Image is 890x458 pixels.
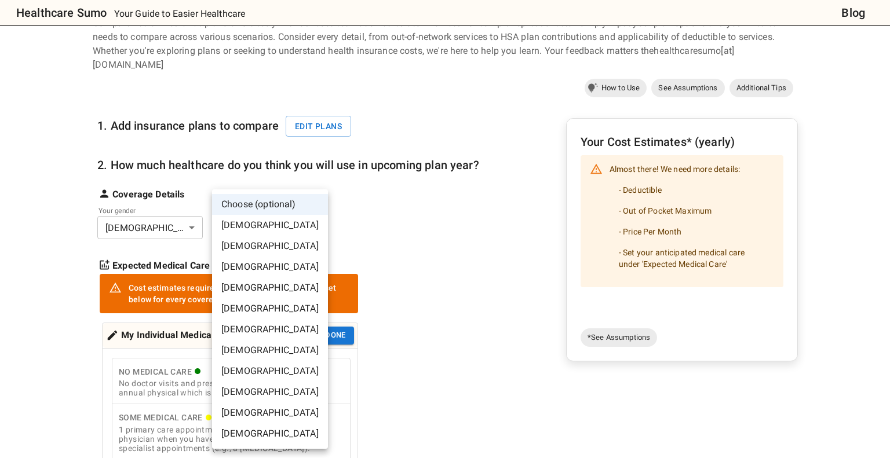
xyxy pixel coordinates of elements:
li: Choose (optional) [212,194,328,215]
li: [DEMOGRAPHIC_DATA] [212,236,328,257]
li: [DEMOGRAPHIC_DATA] [212,423,328,444]
li: [DEMOGRAPHIC_DATA] [212,361,328,382]
li: [DEMOGRAPHIC_DATA] [212,257,328,277]
li: [DEMOGRAPHIC_DATA] [212,402,328,423]
li: [DEMOGRAPHIC_DATA] [212,277,328,298]
li: [DEMOGRAPHIC_DATA] [212,298,328,319]
li: [DEMOGRAPHIC_DATA] [212,319,328,340]
li: [DEMOGRAPHIC_DATA] [212,382,328,402]
li: [DEMOGRAPHIC_DATA] [212,340,328,361]
li: [DEMOGRAPHIC_DATA] [212,215,328,236]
